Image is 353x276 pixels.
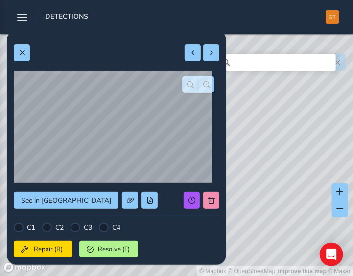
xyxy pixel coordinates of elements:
button: Repair (R) [14,241,72,257]
label: C4 [112,223,120,232]
span: Resolve (F) [97,245,131,253]
input: Search [218,54,336,71]
button: See in Route View [14,192,118,209]
div: Open Intercom Messenger [320,243,343,266]
button: Resolve (F) [79,241,138,257]
span: Detections [45,12,88,25]
label: C1 [27,223,35,232]
label: C3 [84,223,92,232]
label: C2 [55,223,64,232]
img: diamond-layout [326,10,339,24]
span: See in [GEOGRAPHIC_DATA] [21,196,111,205]
span: Repair (R) [31,245,65,253]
